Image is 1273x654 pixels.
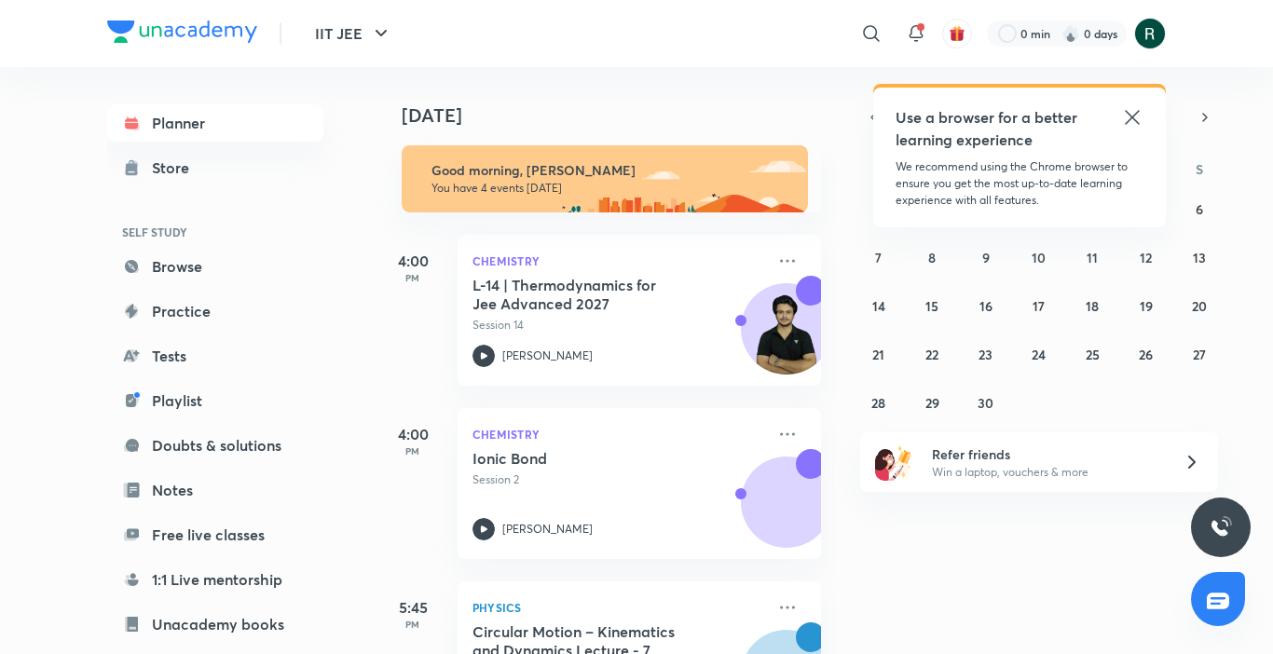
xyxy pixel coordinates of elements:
img: Ronak soni [1134,18,1166,49]
abbr: September 11, 2025 [1087,249,1098,266]
a: Planner [107,104,323,142]
p: Session 2 [472,471,765,488]
button: September 21, 2025 [864,339,894,369]
abbr: September 9, 2025 [982,249,990,266]
img: avatar [949,25,965,42]
button: September 10, 2025 [1024,242,1054,272]
button: September 23, 2025 [971,339,1001,369]
button: September 28, 2025 [864,388,894,417]
p: Chemistry [472,423,765,445]
abbr: September 26, 2025 [1139,346,1153,363]
abbr: September 22, 2025 [925,346,938,363]
abbr: September 30, 2025 [978,394,993,412]
abbr: September 15, 2025 [925,297,938,315]
a: Tests [107,337,323,375]
abbr: September 27, 2025 [1193,346,1206,363]
p: Session 14 [472,317,765,334]
abbr: September 29, 2025 [925,394,939,412]
button: September 11, 2025 [1077,242,1107,272]
abbr: September 10, 2025 [1032,249,1046,266]
button: September 22, 2025 [917,339,947,369]
button: September 15, 2025 [917,291,947,320]
button: avatar [942,19,972,48]
button: September 30, 2025 [971,388,1001,417]
h5: 4:00 [376,423,450,445]
abbr: Saturday [1196,160,1203,178]
a: Unacademy books [107,606,323,643]
button: September 20, 2025 [1184,291,1214,320]
abbr: September 18, 2025 [1086,297,1099,315]
button: September 27, 2025 [1184,339,1214,369]
h5: Ionic Bond [472,449,705,468]
abbr: September 8, 2025 [928,249,936,266]
button: September 7, 2025 [864,242,894,272]
button: September 12, 2025 [1131,242,1161,272]
abbr: September 24, 2025 [1032,346,1046,363]
img: unacademy [719,449,821,578]
button: IIT JEE [304,15,404,52]
button: September 16, 2025 [971,291,1001,320]
abbr: September 19, 2025 [1140,297,1153,315]
a: Practice [107,293,323,330]
button: September 29, 2025 [917,388,947,417]
h5: 5:45 [376,596,450,619]
img: Company Logo [107,20,257,43]
p: PM [376,445,450,456]
abbr: September 6, 2025 [1196,200,1203,218]
abbr: September 16, 2025 [979,297,992,315]
h6: Good morning, [PERSON_NAME] [431,162,791,179]
h6: SELF STUDY [107,216,323,248]
button: September 25, 2025 [1077,339,1107,369]
p: You have 4 events [DATE] [431,181,791,196]
abbr: September 20, 2025 [1192,297,1207,315]
a: 1:1 Live mentorship [107,561,323,598]
p: [PERSON_NAME] [502,347,593,364]
abbr: September 7, 2025 [875,249,882,266]
button: September 13, 2025 [1184,242,1214,272]
p: PM [376,619,450,630]
p: Chemistry [472,250,765,272]
p: Physics [472,596,765,619]
img: Avatar [742,293,831,383]
button: September 8, 2025 [917,242,947,272]
a: Browse [107,248,323,285]
abbr: September 14, 2025 [872,297,885,315]
a: Notes [107,471,323,509]
button: September 14, 2025 [864,291,894,320]
img: referral [875,443,912,481]
a: Company Logo [107,20,257,48]
h5: 4:00 [376,250,450,272]
abbr: September 12, 2025 [1140,249,1152,266]
button: September 9, 2025 [971,242,1001,272]
p: Win a laptop, vouchers & more [932,464,1161,481]
abbr: September 17, 2025 [1033,297,1045,315]
p: We recommend using the Chrome browser to ensure you get the most up-to-date learning experience w... [896,158,1143,209]
button: September 24, 2025 [1024,339,1054,369]
img: ttu [1210,516,1232,538]
p: PM [376,272,450,283]
a: Doubts & solutions [107,427,323,464]
h5: Use a browser for a better learning experience [896,106,1081,151]
button: September 6, 2025 [1184,194,1214,224]
button: September 19, 2025 [1131,291,1161,320]
abbr: September 23, 2025 [979,346,992,363]
abbr: September 21, 2025 [872,346,884,363]
a: Store [107,149,323,186]
img: morning [402,145,808,212]
a: Playlist [107,382,323,419]
abbr: September 28, 2025 [871,394,885,412]
a: Free live classes [107,516,323,553]
abbr: September 13, 2025 [1193,249,1206,266]
button: September 17, 2025 [1024,291,1054,320]
abbr: September 25, 2025 [1086,346,1100,363]
button: September 26, 2025 [1131,339,1161,369]
p: [PERSON_NAME] [502,521,593,538]
button: September 18, 2025 [1077,291,1107,320]
img: streak [1061,24,1080,43]
h4: [DATE] [402,104,840,127]
h5: L-14 | Thermodynamics for Jee Advanced 2027 [472,276,705,313]
h6: Refer friends [932,444,1161,464]
div: Store [152,157,200,179]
